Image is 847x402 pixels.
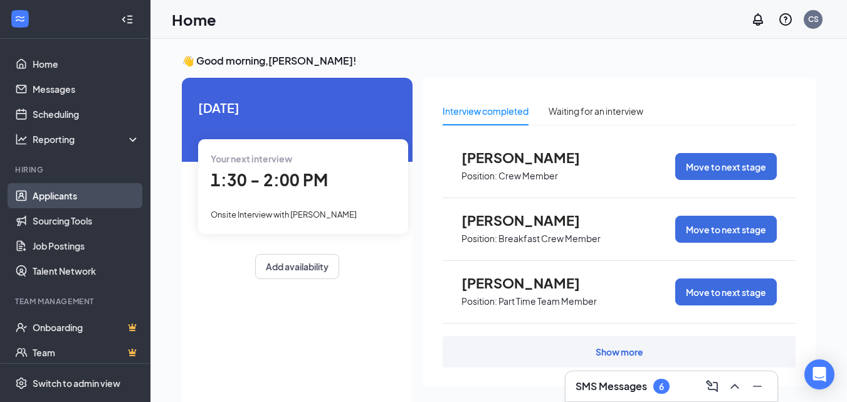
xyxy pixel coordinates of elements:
p: Part Time Team Member [498,295,597,307]
button: ChevronUp [725,376,745,396]
p: Position: [461,233,497,245]
h3: 👋 Good morning, [PERSON_NAME] ! [182,54,816,68]
a: Scheduling [33,102,140,127]
button: ComposeMessage [702,376,722,396]
a: OnboardingCrown [33,315,140,340]
div: Open Intercom Messenger [804,359,834,389]
div: Hiring [15,164,137,175]
div: Reporting [33,133,140,145]
a: Sourcing Tools [33,208,140,233]
div: 6 [659,381,664,392]
svg: Analysis [15,133,28,145]
a: Messages [33,77,140,102]
h3: SMS Messages [576,379,647,393]
svg: QuestionInfo [778,12,793,27]
button: Move to next stage [675,153,777,180]
svg: Minimize [750,379,765,394]
span: Onsite Interview with [PERSON_NAME] [211,209,357,220]
h1: Home [172,9,216,30]
svg: Settings [15,377,28,389]
button: Minimize [747,376,767,396]
svg: WorkstreamLogo [14,13,26,25]
div: Switch to admin view [33,377,120,389]
a: Home [33,51,140,77]
span: [DATE] [198,98,396,117]
span: [PERSON_NAME] [461,149,599,166]
span: [PERSON_NAME] [461,212,599,228]
a: Applicants [33,183,140,208]
p: Crew Member [498,170,558,182]
span: 1:30 - 2:00 PM [211,169,328,190]
div: Team Management [15,296,137,307]
svg: Notifications [750,12,765,27]
svg: Collapse [121,13,134,26]
button: Add availability [255,254,339,279]
div: Interview completed [443,104,529,118]
p: Position: [461,295,497,307]
p: Breakfast Crew Member [498,233,601,245]
div: Waiting for an interview [549,104,643,118]
button: Move to next stage [675,216,777,243]
a: Job Postings [33,233,140,258]
div: CS [808,14,819,24]
a: TeamCrown [33,340,140,365]
p: Position: [461,170,497,182]
span: Your next interview [211,153,292,164]
span: [PERSON_NAME] [461,275,599,291]
a: Talent Network [33,258,140,283]
svg: ComposeMessage [705,379,720,394]
div: Show more [596,346,643,358]
button: Move to next stage [675,278,777,305]
svg: ChevronUp [727,379,742,394]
